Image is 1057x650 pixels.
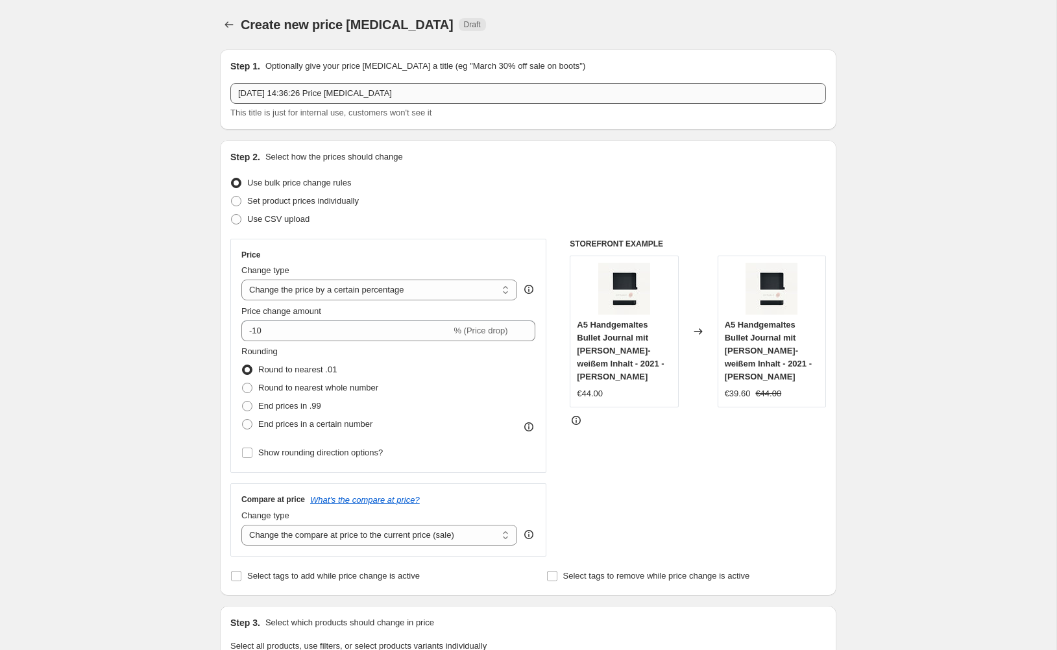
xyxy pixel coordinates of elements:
span: Round to nearest .01 [258,365,337,374]
span: Round to nearest whole number [258,383,378,392]
p: Select which products should change in price [265,616,434,629]
h3: Compare at price [241,494,305,505]
span: Draft [464,19,481,30]
p: Optionally give your price [MEDICAL_DATA] a title (eg "March 30% off sale on boots") [265,60,585,73]
span: End prices in a certain number [258,419,372,429]
span: Change type [241,265,289,275]
h3: Price [241,250,260,260]
strike: €44.00 [755,387,781,400]
span: Rounding [241,346,278,356]
button: What's the compare at price? [310,495,420,505]
span: End prices in .99 [258,401,321,411]
span: A5 Handgemaltes Bullet Journal mit [PERSON_NAME]-weißem Inhalt - 2021 - [PERSON_NAME] [725,320,812,381]
button: Price change jobs [220,16,238,34]
span: A5 Handgemaltes Bullet Journal mit [PERSON_NAME]-weißem Inhalt - 2021 - [PERSON_NAME] [577,320,664,381]
span: Use bulk price change rules [247,178,351,187]
span: Select tags to remove while price change is active [563,571,750,581]
h2: Step 1. [230,60,260,73]
h2: Step 3. [230,616,260,629]
div: €44.00 [577,387,603,400]
span: Price change amount [241,306,321,316]
div: help [522,528,535,541]
span: Show rounding direction options? [258,448,383,457]
span: Create new price [MEDICAL_DATA] [241,18,454,32]
span: Change type [241,511,289,520]
input: 30% off holiday sale [230,83,826,104]
span: Use CSV upload [247,214,310,224]
span: Set product prices individually [247,196,359,206]
img: Bujo-Aussen-BLACK_5be0a8ca-ef43-4608-a024-27f8024d6ced_80x.jpg [598,263,650,315]
h6: STOREFRONT EXAMPLE [570,239,826,249]
div: €39.60 [725,387,751,400]
img: Bujo-Aussen-BLACK_5be0a8ca-ef43-4608-a024-27f8024d6ced_80x.jpg [746,263,797,315]
span: % (Price drop) [454,326,507,335]
div: help [522,283,535,296]
input: -15 [241,320,451,341]
span: Select tags to add while price change is active [247,571,420,581]
h2: Step 2. [230,150,260,163]
p: Select how the prices should change [265,150,403,163]
span: This title is just for internal use, customers won't see it [230,108,431,117]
